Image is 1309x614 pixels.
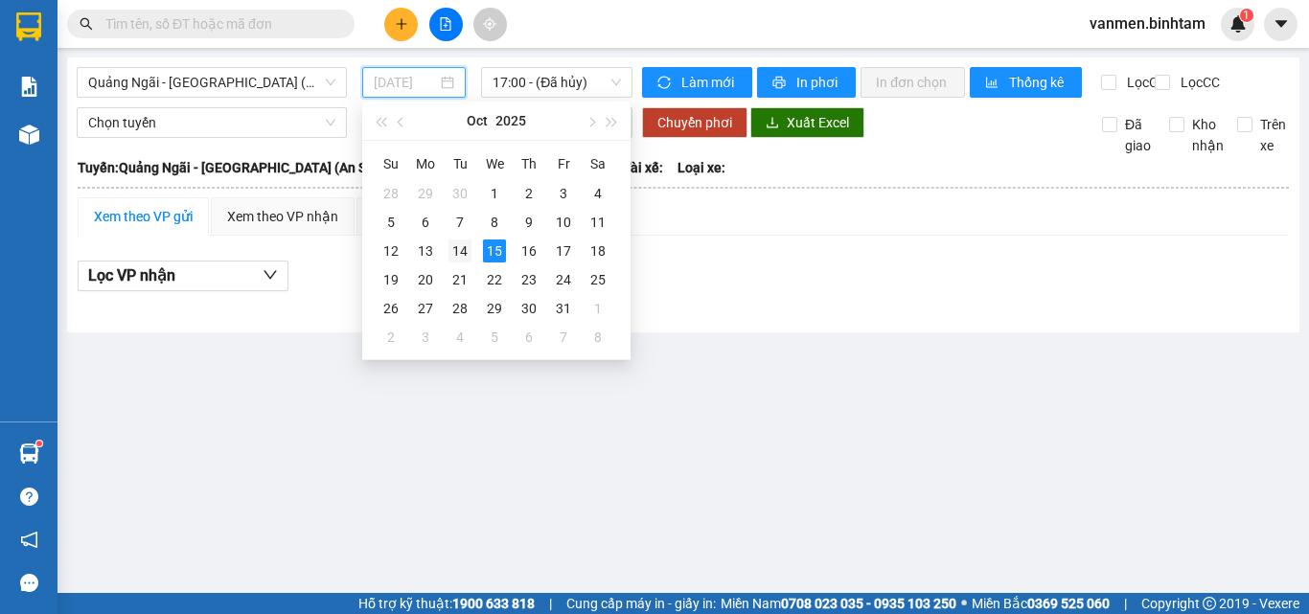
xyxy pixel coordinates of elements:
th: We [477,148,512,179]
span: Lọc CR [1119,72,1169,93]
td: 2025-10-14 [443,237,477,265]
img: warehouse-icon [19,443,39,464]
button: aim [473,8,507,41]
td: 2025-10-29 [477,294,512,323]
div: 13 [414,239,437,262]
span: Chọn tuyến [88,108,335,137]
span: ⚪️ [961,600,967,607]
td: 2025-10-01 [477,179,512,208]
td: 2025-10-09 [512,208,546,237]
span: Cung cấp máy in - giấy in: [566,593,716,614]
div: 7 [448,211,471,234]
div: 3 [414,326,437,349]
img: logo-vxr [16,12,41,41]
span: plus [395,17,408,31]
button: caret-down [1264,8,1298,41]
div: 11 [586,211,609,234]
div: 3 [552,182,575,205]
td: 2025-10-25 [581,265,615,294]
td: 2025-10-06 [408,208,443,237]
th: Su [374,148,408,179]
span: 17:00 - (Đã hủy) [493,68,621,97]
span: search [80,17,93,31]
div: 22 [483,268,506,291]
span: notification [20,531,38,549]
td: 2025-10-30 [512,294,546,323]
div: 30 [517,297,540,320]
td: 2025-11-04 [443,323,477,352]
span: Thống kê [1009,72,1067,93]
span: Loại xe: [677,157,725,178]
td: 2025-10-31 [546,294,581,323]
td: 2025-10-07 [443,208,477,237]
td: 2025-10-12 [374,237,408,265]
input: 15/10/2025 [374,72,437,93]
td: 2025-10-02 [512,179,546,208]
span: down [263,267,278,283]
strong: 1900 633 818 [452,596,535,611]
div: 2 [379,326,402,349]
td: 2025-10-24 [546,265,581,294]
th: Mo [408,148,443,179]
span: Quảng Ngãi - Sài Gòn (An Sương) [88,68,335,97]
td: 2025-10-22 [477,265,512,294]
span: copyright [1203,597,1216,610]
span: sync [657,76,674,91]
div: 7 [552,326,575,349]
div: 15 [483,239,506,262]
span: Tài xế: [623,157,663,178]
div: 23 [517,268,540,291]
span: Lọc CC [1173,72,1223,93]
span: Trên xe [1252,114,1294,156]
div: 27 [414,297,437,320]
span: aim [483,17,496,31]
div: 8 [483,211,506,234]
div: 30 [448,182,471,205]
td: 2025-10-21 [443,265,477,294]
span: bar-chart [985,76,1001,91]
td: 2025-09-30 [443,179,477,208]
td: 2025-10-20 [408,265,443,294]
button: plus [384,8,418,41]
button: syncLàm mới [642,67,752,98]
div: 24 [552,268,575,291]
span: | [549,593,552,614]
th: Th [512,148,546,179]
div: 14 [448,239,471,262]
input: Tìm tên, số ĐT hoặc mã đơn [105,13,332,34]
button: file-add [429,8,463,41]
td: 2025-11-08 [581,323,615,352]
td: 2025-10-26 [374,294,408,323]
img: solution-icon [19,77,39,97]
span: message [20,574,38,592]
span: Miền Nam [721,593,956,614]
span: Đã giao [1117,114,1159,156]
div: 25 [586,268,609,291]
td: 2025-10-10 [546,208,581,237]
span: | [1124,593,1127,614]
td: 2025-10-18 [581,237,615,265]
div: 28 [379,182,402,205]
span: Miền Bắc [972,593,1110,614]
td: 2025-10-11 [581,208,615,237]
td: 2025-10-05 [374,208,408,237]
td: 2025-10-17 [546,237,581,265]
button: Lọc VP nhận [78,261,288,291]
div: 29 [483,297,506,320]
button: bar-chartThống kê [970,67,1082,98]
span: Kho nhận [1184,114,1231,156]
strong: 0708 023 035 - 0935 103 250 [781,596,956,611]
div: 2 [517,182,540,205]
span: caret-down [1273,15,1290,33]
sup: 1 [36,441,42,446]
td: 2025-10-13 [408,237,443,265]
div: 29 [414,182,437,205]
td: 2025-11-07 [546,323,581,352]
span: 1 [1243,9,1250,22]
div: 17 [552,239,575,262]
span: Hỗ trợ kỹ thuật: [358,593,535,614]
button: Oct [467,102,488,140]
img: warehouse-icon [19,125,39,145]
td: 2025-10-27 [408,294,443,323]
b: Tuyến: Quảng Ngãi - [GEOGRAPHIC_DATA] (An Sương) [78,160,403,175]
